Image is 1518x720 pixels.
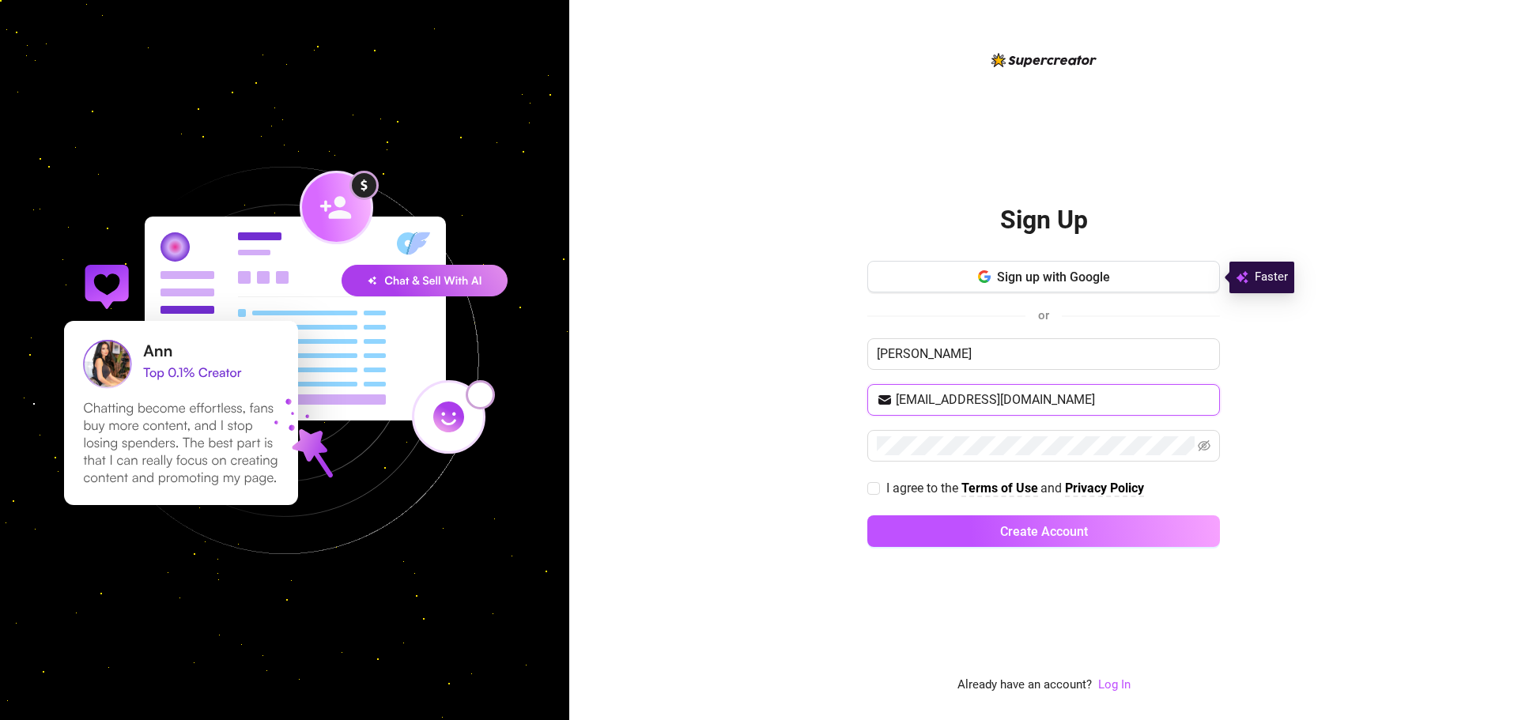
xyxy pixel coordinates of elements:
[1098,676,1131,695] a: Log In
[886,481,961,496] span: I agree to the
[1000,524,1088,539] span: Create Account
[961,481,1038,496] strong: Terms of Use
[11,87,558,634] img: signup-background-D0MIrEPF.svg
[1038,308,1049,322] span: or
[1040,481,1065,496] span: and
[1065,481,1144,497] a: Privacy Policy
[997,270,1110,285] span: Sign up with Google
[1065,481,1144,496] strong: Privacy Policy
[1255,268,1288,287] span: Faster
[1098,677,1131,692] a: Log In
[957,676,1092,695] span: Already have an account?
[867,515,1220,547] button: Create Account
[1236,268,1248,287] img: svg%3e
[896,390,1210,409] input: Your email
[1198,439,1210,452] span: eye-invisible
[991,53,1097,67] img: logo-BBDzfeDw.svg
[961,481,1038,497] a: Terms of Use
[1000,204,1088,236] h2: Sign Up
[867,338,1220,370] input: Enter your Name
[867,261,1220,292] button: Sign up with Google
